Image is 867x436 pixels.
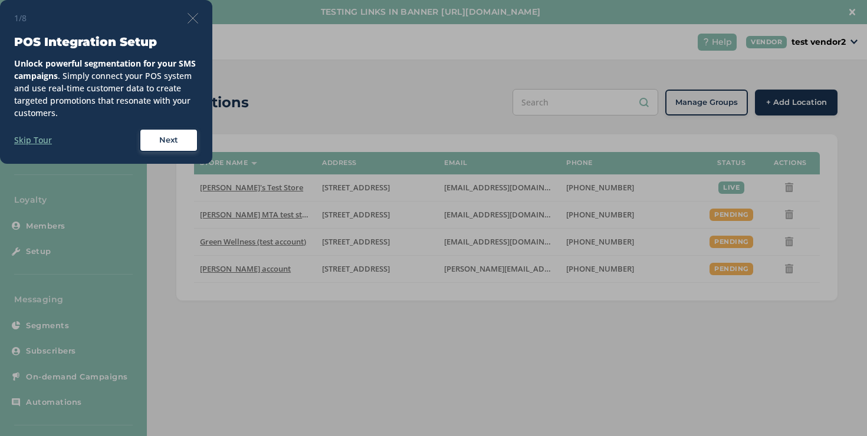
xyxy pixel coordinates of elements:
[14,134,52,146] label: Skip Tour
[808,379,867,436] iframe: Chat Widget
[139,128,198,152] button: Next
[14,57,198,119] div: . Simply connect your POS system and use real-time customer data to create targeted promotions th...
[14,12,27,24] span: 1/8
[188,13,198,24] img: icon-close-thin-accent-606ae9a3.svg
[14,34,198,50] h3: POS Integration Setup
[14,58,196,81] strong: Unlock powerful segmentation for your SMS campaigns
[159,134,178,146] span: Next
